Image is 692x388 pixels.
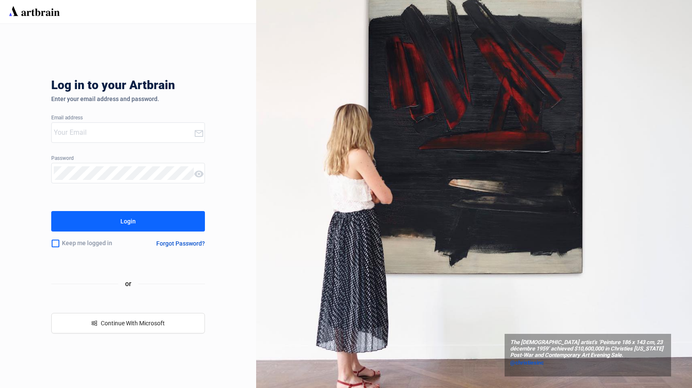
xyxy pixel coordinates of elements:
[510,359,666,367] a: @christiesinc
[91,320,97,326] span: windows
[54,126,194,139] input: Your Email
[51,115,205,121] div: Email address
[156,240,205,247] div: Forgot Password?
[510,359,544,366] span: @christiesinc
[120,214,136,228] div: Login
[51,235,136,252] div: Keep me logged in
[51,78,307,96] div: Log in to your Artbrain
[51,96,205,102] div: Enter your email address and password.
[101,320,165,327] span: Continue With Microsoft
[510,339,666,359] span: The [DEMOGRAPHIC_DATA] artist’s ‘Peinture 186 x 143 cm, 23 décembre 1959’ achieved $10,600,000 in...
[51,211,205,232] button: Login
[51,156,205,162] div: Password
[51,313,205,333] button: windowsContinue With Microsoft
[118,278,138,289] span: or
